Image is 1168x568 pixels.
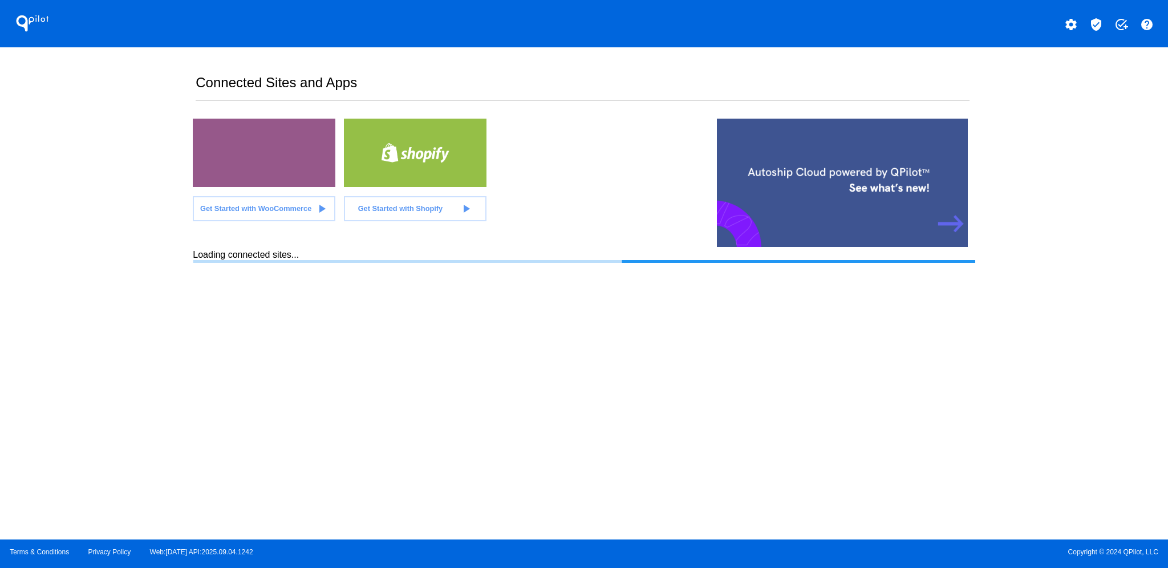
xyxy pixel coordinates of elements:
[10,548,69,556] a: Terms & Conditions
[315,202,328,216] mat-icon: play_arrow
[10,12,55,35] h1: QPilot
[88,548,131,556] a: Privacy Policy
[200,204,311,213] span: Get Started with WooCommerce
[150,548,253,556] a: Web:[DATE] API:2025.09.04.1242
[594,548,1158,556] span: Copyright © 2024 QPilot, LLC
[1064,18,1078,31] mat-icon: settings
[1114,18,1128,31] mat-icon: add_task
[1089,18,1103,31] mat-icon: verified_user
[344,196,486,221] a: Get Started with Shopify
[196,75,969,100] h2: Connected Sites and Apps
[459,202,473,216] mat-icon: play_arrow
[1140,18,1154,31] mat-icon: help
[358,204,443,213] span: Get Started with Shopify
[193,250,975,263] div: Loading connected sites...
[193,196,335,221] a: Get Started with WooCommerce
